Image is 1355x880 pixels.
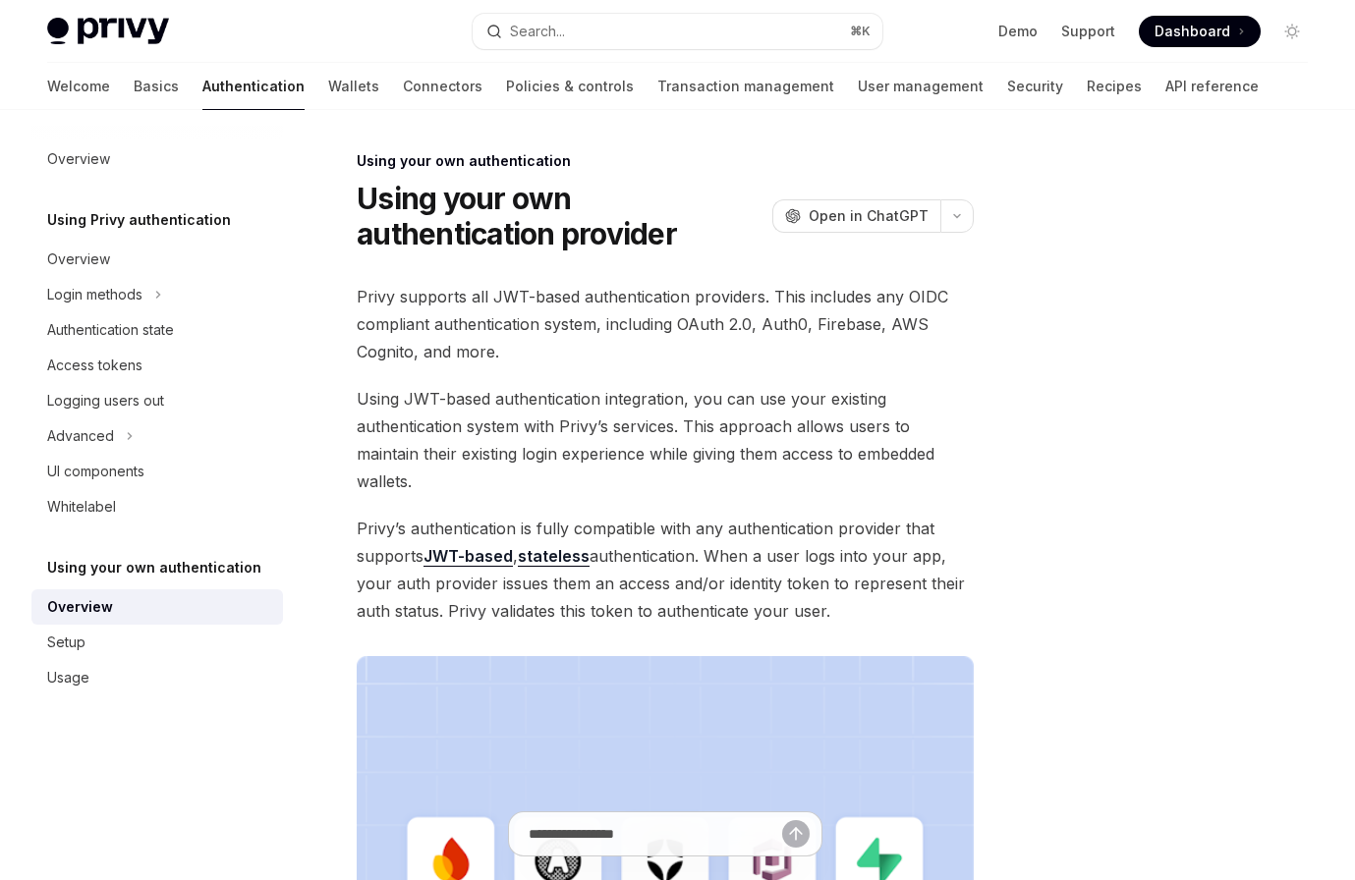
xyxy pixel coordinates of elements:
img: light logo [47,18,169,45]
button: Toggle dark mode [1276,16,1308,47]
span: Open in ChatGPT [809,206,929,226]
div: Whitelabel [47,495,116,519]
a: Security [1007,63,1063,110]
a: Transaction management [657,63,834,110]
a: Recipes [1087,63,1142,110]
a: Welcome [47,63,110,110]
a: Demo [998,22,1038,41]
h5: Using Privy authentication [47,208,231,232]
div: Overview [47,147,110,171]
div: Using your own authentication [357,151,974,171]
button: Open in ChatGPT [772,199,940,233]
div: Advanced [47,424,114,448]
a: User management [858,63,984,110]
a: Dashboard [1139,16,1261,47]
a: Authentication state [31,312,283,348]
a: stateless [518,546,590,567]
button: Send message [782,820,810,848]
button: Search...⌘K [473,14,882,49]
a: Basics [134,63,179,110]
a: Usage [31,660,283,695]
div: Authentication state [47,318,174,342]
div: Overview [47,247,110,271]
div: Logging users out [47,389,164,412]
a: Connectors [403,63,482,110]
div: Search... [510,20,565,43]
div: Setup [47,631,85,654]
a: API reference [1165,63,1259,110]
a: Access tokens [31,348,283,383]
div: Overview [47,595,113,619]
span: Privy supports all JWT-based authentication providers. This includes any OIDC compliant authentic... [357,283,974,365]
a: Wallets [328,63,379,110]
a: Authentication [202,63,305,110]
div: UI components [47,460,144,483]
span: Dashboard [1155,22,1230,41]
div: Access tokens [47,354,142,377]
span: Privy’s authentication is fully compatible with any authentication provider that supports , authe... [357,515,974,625]
a: Overview [31,242,283,277]
a: Logging users out [31,383,283,418]
a: Policies & controls [506,63,634,110]
a: Support [1061,22,1115,41]
a: UI components [31,454,283,489]
a: Overview [31,141,283,177]
span: ⌘ K [850,24,871,39]
a: JWT-based [423,546,513,567]
div: Login methods [47,283,142,306]
div: Usage [47,666,89,689]
h5: Using your own authentication [47,556,261,579]
h1: Using your own authentication provider [357,181,764,251]
a: Whitelabel [31,489,283,524]
a: Setup [31,625,283,660]
span: Using JWT-based authentication integration, you can use your existing authentication system with ... [357,385,974,495]
a: Overview [31,589,283,625]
